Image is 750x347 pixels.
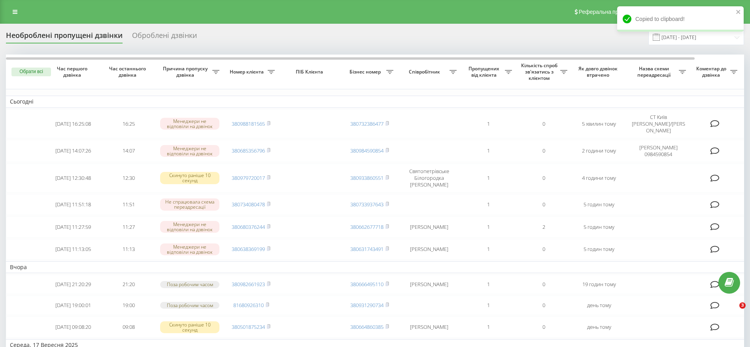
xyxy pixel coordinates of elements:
td: день тому [571,296,627,315]
td: 1 [461,275,516,294]
span: ПІБ Клієнта [285,69,335,75]
td: [DATE] 11:13:05 [45,239,101,260]
td: 1 [461,217,516,238]
a: 380631743491 [350,245,384,253]
a: 380933860551 [350,174,384,181]
span: Кількість спроб зв'язатись з клієнтом [520,62,560,81]
td: [DATE] 16:25:08 [45,109,101,138]
div: Менеджери не відповіли на дзвінок [160,243,219,255]
td: 14:07 [101,140,156,162]
iframe: Intercom live chat [723,302,742,321]
td: [DATE] 14:07:26 [45,140,101,162]
td: [DATE] 11:51:18 [45,194,101,215]
td: 5 годин тому [571,217,627,238]
span: Коментар до дзвінка [694,66,730,78]
td: 0 [516,194,571,215]
td: 0 [516,140,571,162]
div: Поза робочим часом [160,302,219,309]
td: [DATE] 09:08:20 [45,317,101,338]
span: Назва схеми переадресації [631,66,679,78]
a: 380984590854 [350,147,384,154]
td: 1 [461,317,516,338]
td: 5 хвилин тому [571,109,627,138]
div: Copied to clipboard! [617,6,744,32]
div: Менеджери не відповіли на дзвінок [160,145,219,157]
div: Менеджери не відповіли на дзвінок [160,118,219,130]
td: CT Київ [PERSON_NAME]/[PERSON_NAME] [627,109,690,138]
a: 380931290734 [350,302,384,309]
td: 1 [461,239,516,260]
div: Скинуто раніше 10 секунд [160,172,219,184]
a: 380664860385 [350,323,384,330]
td: [PERSON_NAME] [397,275,461,294]
td: 0 [516,164,571,192]
span: Причина пропуску дзвінка [160,66,212,78]
td: 0 [516,275,571,294]
td: 0 [516,239,571,260]
td: 0 [516,296,571,315]
a: 380638369199 [232,245,265,253]
td: [DATE] 19:00:01 [45,296,101,315]
span: Як довго дзвінок втрачено [578,66,620,78]
td: 5 годин тому [571,194,627,215]
span: Час першого дзвінка [52,66,94,78]
div: Не спрацювала схема переадресації [160,198,219,210]
td: 1 [461,296,516,315]
a: 380732386477 [350,120,384,127]
td: [PERSON_NAME] [397,317,461,338]
a: 380666495110 [350,281,384,288]
td: 1 [461,194,516,215]
td: [DATE] 21:20:29 [45,275,101,294]
a: 380501875234 [232,323,265,330]
a: 380680376244 [232,223,265,230]
span: 3 [739,302,746,309]
td: 21:20 [101,275,156,294]
td: 2 [516,217,571,238]
td: 16:25 [101,109,156,138]
td: 0 [516,317,571,338]
td: 11:13 [101,239,156,260]
a: 380662677718 [350,223,384,230]
td: 5 годин тому [571,239,627,260]
span: Бізнес номер [346,69,386,75]
span: Номер клієнта [227,69,268,75]
div: Оброблені дзвінки [132,31,197,43]
td: день тому [571,317,627,338]
td: 19:00 [101,296,156,315]
div: Менеджери не відповіли на дзвінок [160,221,219,233]
td: [DATE] 12:30:48 [45,164,101,192]
a: 380685356796 [232,147,265,154]
span: Реферальна програма [579,9,637,15]
a: 380734080478 [232,201,265,208]
td: 1 [461,109,516,138]
td: 11:51 [101,194,156,215]
td: 2 години тому [571,140,627,162]
td: 09:08 [101,317,156,338]
td: 0 [516,109,571,138]
td: 12:30 [101,164,156,192]
a: 380733937643 [350,201,384,208]
span: Співробітник [401,69,450,75]
td: [PERSON_NAME] [397,217,461,238]
td: [PERSON_NAME] 0984590854 [627,140,690,162]
span: Пропущених від клієнта [465,66,505,78]
a: 380988181565 [232,120,265,127]
div: Необроблені пропущені дзвінки [6,31,123,43]
td: 4 години тому [571,164,627,192]
span: Час останнього дзвінка [107,66,150,78]
a: 81680926310 [233,302,264,309]
div: Скинуто раніше 10 секунд [160,321,219,333]
td: 1 [461,164,516,192]
td: [DATE] 11:27:59 [45,217,101,238]
td: [PERSON_NAME] [397,239,461,260]
td: 11:27 [101,217,156,238]
a: 380982661923 [232,281,265,288]
td: 19 годин тому [571,275,627,294]
button: Обрати всі [11,68,51,76]
td: 1 [461,140,516,162]
td: Святопетрівське Білогородка [PERSON_NAME] [397,164,461,192]
div: Поза робочим часом [160,281,219,288]
a: 380979720017 [232,174,265,181]
button: close [736,9,741,16]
